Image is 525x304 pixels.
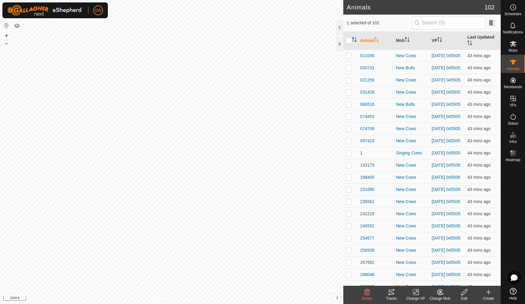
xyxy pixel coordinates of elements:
[432,78,461,82] a: [DATE] 045505
[432,114,461,119] a: [DATE] 045505
[465,32,501,50] th: Last Updated
[432,138,461,143] a: [DATE] 045505
[432,199,461,204] a: [DATE] 045505
[360,77,375,83] span: 021256
[467,138,490,143] span: 18 Aug 2025 at 6:02 PM
[509,296,517,300] span: Help
[485,3,495,12] span: 102
[467,223,490,228] span: 18 Aug 2025 at 6:02 PM
[177,296,195,302] a: Contact Us
[360,89,375,95] span: 031438
[396,223,427,229] div: New Cows
[467,248,490,253] span: 18 Aug 2025 at 6:02 PM
[360,186,375,193] span: 231690
[412,16,486,29] input: Search (S)
[336,295,338,300] span: i
[432,260,461,265] a: [DATE] 045505
[432,272,461,277] a: [DATE] 045505
[467,175,490,180] span: 18 Aug 2025 at 6:02 PM
[396,199,427,205] div: New Cows
[432,163,461,168] a: [DATE] 045505
[467,90,490,95] span: 18 Aug 2025 at 6:02 PM
[432,211,461,216] a: [DATE] 045505
[467,65,490,70] span: 18 Aug 2025 at 6:02 PM
[467,41,472,46] p-sorticon: Activate to sort
[148,296,170,302] a: Privacy Policy
[437,38,442,43] p-sorticon: Activate to sort
[360,284,375,290] span: 277360
[396,150,427,156] div: Singing Cows
[360,223,375,229] span: 245552
[429,32,465,50] th: VP
[432,236,461,240] a: [DATE] 045505
[405,38,410,43] p-sorticon: Activate to sort
[396,211,427,217] div: New Cows
[360,247,375,254] span: 256928
[7,5,83,16] img: Gallagher Logo
[3,22,10,29] button: Reset Map
[13,22,21,29] button: Map Layers
[508,122,518,125] span: Status
[396,162,427,168] div: New Cows
[467,53,490,58] span: 18 Aug 2025 at 6:03 PM
[360,174,375,181] span: 188405
[432,284,461,289] a: [DATE] 045505
[360,271,375,278] span: 268046
[503,30,523,34] span: Notifications
[467,260,490,265] span: 18 Aug 2025 at 6:02 PM
[3,32,10,39] button: +
[509,49,517,52] span: Mobs
[396,65,427,71] div: New Bulls
[476,296,501,301] div: Create
[334,295,341,301] button: i
[467,78,490,82] span: 18 Aug 2025 at 6:02 PM
[432,65,461,70] a: [DATE] 045505
[362,296,372,301] span: Delete
[396,235,427,241] div: New Cows
[504,12,521,16] span: Schedules
[501,285,525,302] a: Help
[504,85,522,89] span: Neckbands
[467,114,490,119] span: 18 Aug 2025 at 6:02 PM
[396,271,427,278] div: New Cows
[432,126,461,131] a: [DATE] 045505
[374,38,379,43] p-sorticon: Activate to sort
[467,102,490,107] span: 18 Aug 2025 at 6:02 PM
[467,272,490,277] span: 18 Aug 2025 at 6:02 PM
[360,53,375,59] span: 011096
[360,138,375,144] span: 097423
[467,284,490,289] span: 18 Aug 2025 at 6:02 PM
[432,53,461,58] a: [DATE] 045505
[467,199,490,204] span: 18 Aug 2025 at 6:02 PM
[428,296,452,301] div: Change Mob
[452,296,476,301] div: Edit
[347,4,485,11] h2: Animals
[360,126,375,132] span: 074709
[396,126,427,132] div: New Cows
[510,103,516,107] span: VPs
[467,187,490,192] span: 18 Aug 2025 at 6:03 PM
[360,162,375,168] span: 143179
[358,32,394,50] th: Animal
[360,211,375,217] span: 242215
[467,236,490,240] span: 18 Aug 2025 at 6:02 PM
[506,67,520,71] span: Animals
[509,140,516,143] span: Infra
[396,113,427,120] div: New Cows
[467,126,490,131] span: 18 Aug 2025 at 6:02 PM
[396,138,427,144] div: New Cows
[432,150,461,155] a: [DATE] 045505
[95,7,102,14] span: SW
[360,150,363,156] span: 1
[506,158,520,162] span: Heatmap
[467,150,490,155] span: 18 Aug 2025 at 6:02 PM
[360,235,375,241] span: 254577
[396,53,427,59] div: New Cows
[403,296,428,301] div: Change VP
[432,175,461,180] a: [DATE] 045505
[432,223,461,228] a: [DATE] 045505
[396,101,427,108] div: New Bulls
[396,186,427,193] div: New Cows
[360,199,375,205] span: 235561
[396,247,427,254] div: New Cows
